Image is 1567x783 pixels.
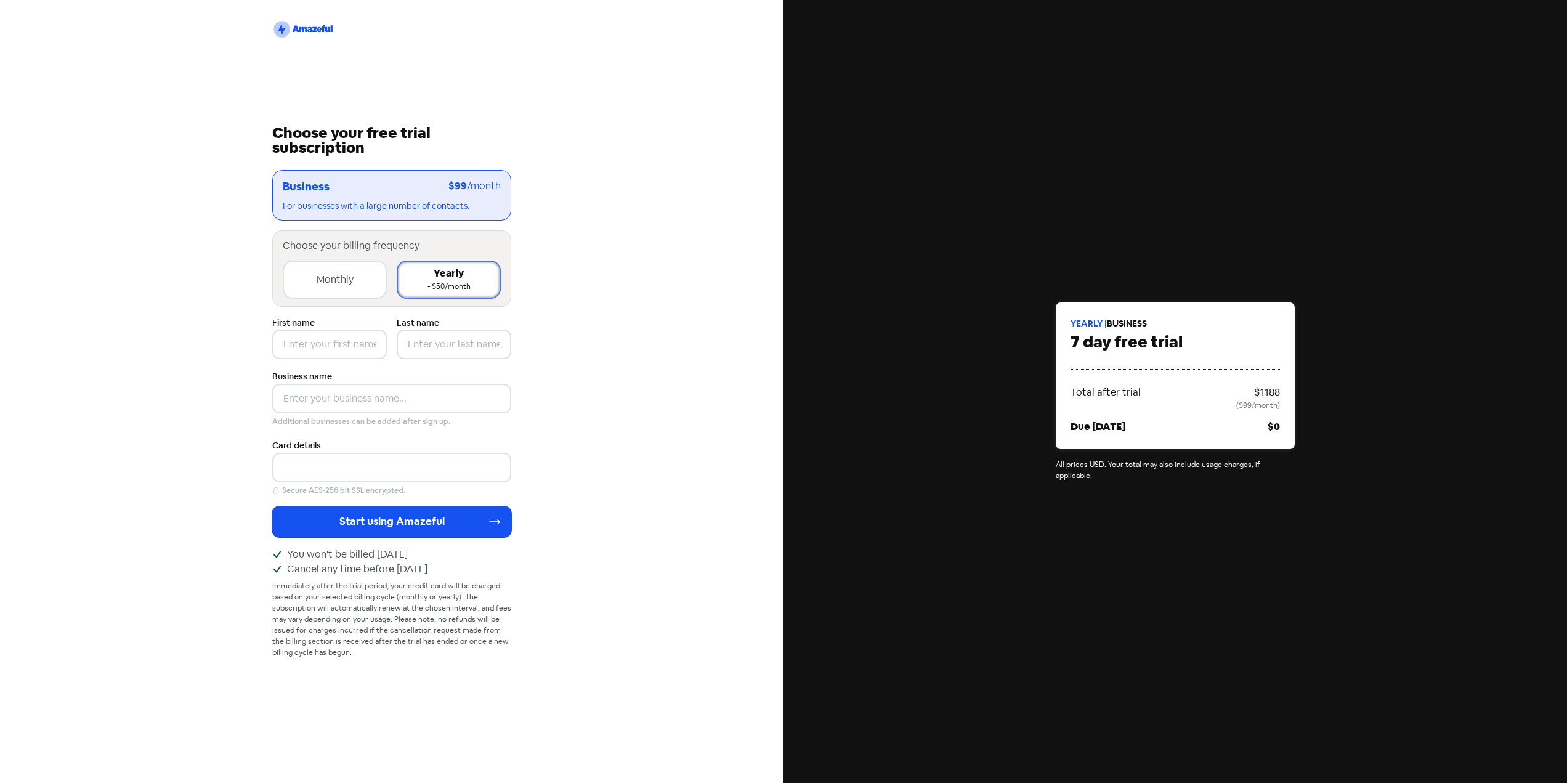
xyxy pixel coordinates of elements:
[339,514,445,530] span: Start using Amazeful
[317,272,354,287] div: Monthly
[272,506,511,537] button: Start using Amazeful
[1071,385,1254,400] div: Total after trial
[434,266,464,281] div: Yearly
[283,461,500,473] iframe: Secure card payment input frame
[467,179,501,192] span: /month
[397,317,511,330] label: Last name
[283,200,501,213] div: For businesses with a large number of contacts.
[448,179,467,192] span: $99
[287,562,427,577] div: Cancel any time before [DATE]
[272,370,332,383] label: Business name
[1071,420,1268,434] div: Due [DATE]
[283,238,501,253] div: Choose your billing frequency
[272,330,387,359] input: Enter your first name...
[272,317,387,330] label: First name
[272,416,450,428] small: Additional businesses can be added after sign up.
[1107,318,1147,329] span: Business
[1071,330,1280,354] div: 7 day free trial
[397,330,511,359] input: Enter your last name...
[1268,420,1280,434] div: $0
[1071,318,1107,329] span: yearly |
[282,485,405,497] small: Secure AES-256 bit SSL encrypted.
[1254,385,1280,400] div: $1188
[272,580,511,658] div: Immediately after the trial period, your credit card will be charged based on your selected billi...
[287,547,408,562] div: You won't be billed [DATE]
[283,178,448,195] div: Business
[272,126,511,155] div: Choose your free trial subscription
[1071,400,1280,412] div: ($99/month)
[272,439,321,452] label: Card details
[272,384,511,413] input: Enter your business name...
[427,281,471,293] div: - $50/month
[1056,459,1295,481] div: All prices USD. Your total may also include usage charges, if applicable.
